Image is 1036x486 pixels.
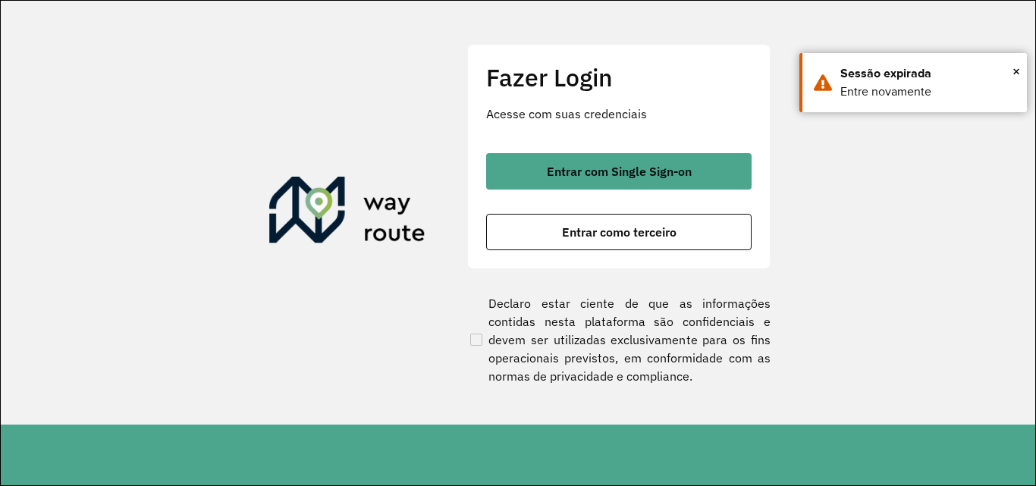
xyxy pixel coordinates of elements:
[486,214,752,250] button: button
[562,226,677,238] span: Entrar como terceiro
[1012,60,1020,83] button: Close
[486,153,752,190] button: button
[840,64,1016,83] div: Sessão expirada
[840,83,1016,101] div: Entre novamente
[486,63,752,92] h2: Fazer Login
[486,105,752,123] p: Acesse com suas credenciais
[1012,60,1020,83] span: ×
[269,177,425,249] img: Roteirizador AmbevTech
[467,294,771,385] label: Declaro estar ciente de que as informações contidas nesta plataforma são confidenciais e devem se...
[547,165,692,177] span: Entrar com Single Sign-on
